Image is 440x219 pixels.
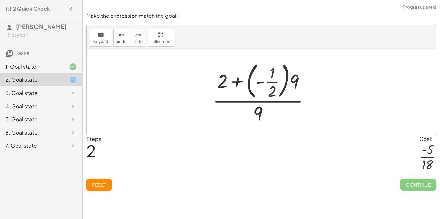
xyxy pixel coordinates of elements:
[134,39,143,44] span: redo
[69,89,77,97] i: Task not started.
[403,4,436,11] span: Progress saved
[151,39,170,44] span: fullscreen
[113,29,130,47] button: undoundo
[86,12,436,20] p: Make the expression match the goal!
[419,135,436,143] div: Goal:
[5,129,58,137] div: 6. Goal state
[69,129,77,137] i: Task not started.
[90,29,112,47] button: keyboardkeypad
[69,102,77,110] i: Task not started.
[117,39,127,44] span: undo
[5,89,58,97] div: 3. Goal state
[5,102,58,110] div: 4. Goal state
[5,5,50,13] h4: 1.1.2 Quick Check
[94,39,108,44] span: keypad
[86,141,96,161] span: 2
[5,142,58,150] div: 7. Goal state
[118,31,125,39] i: undo
[8,32,77,38] div: Not you?
[69,142,77,150] i: Task not started.
[16,49,29,56] span: Tasks
[16,23,67,30] span: [PERSON_NAME]
[5,63,58,71] div: 1. Goal state
[69,76,77,84] i: Task started.
[5,76,58,84] div: 2. Goal state
[86,135,103,142] label: Steps:
[5,115,58,123] div: 5. Goal state
[92,182,106,188] span: Reset
[69,115,77,123] i: Task not started.
[135,31,141,39] i: redo
[69,63,77,71] i: Task finished and correct.
[98,31,104,39] i: keyboard
[86,179,112,191] button: Reset
[130,29,146,47] button: redoredo
[148,29,174,47] button: fullscreen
